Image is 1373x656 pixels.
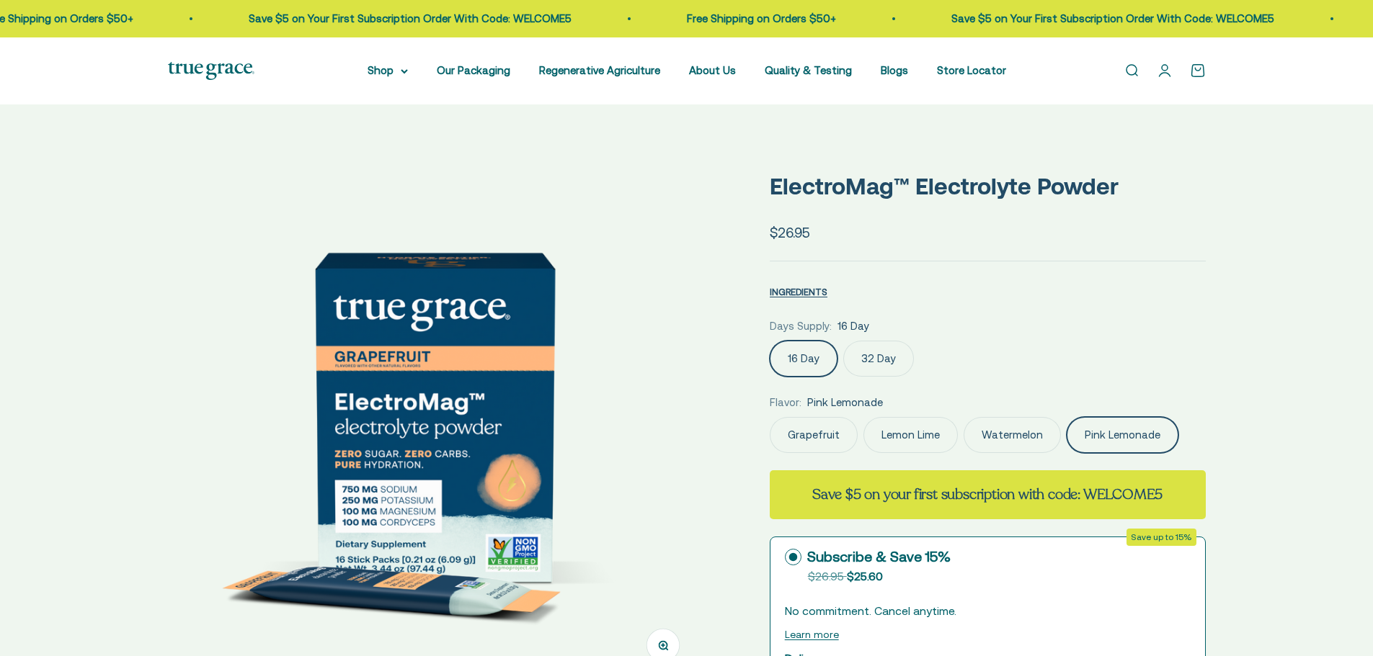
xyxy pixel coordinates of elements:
[539,64,660,76] a: Regenerative Agriculture
[807,394,883,411] span: Pink Lemonade
[368,62,408,79] summary: Shop
[937,64,1006,76] a: Store Locator
[948,10,1271,27] p: Save $5 on Your First Subscription Order With Code: WELCOME5
[770,168,1206,205] p: ElectroMag™ Electrolyte Powder
[437,64,510,76] a: Our Packaging
[812,485,1163,504] strong: Save $5 on your first subscription with code: WELCOME5
[765,64,852,76] a: Quality & Testing
[684,12,833,24] a: Free Shipping on Orders $50+
[770,318,832,335] legend: Days Supply:
[770,222,810,243] sale-price: $26.95
[770,394,801,411] legend: Flavor:
[770,287,827,297] span: INGREDIENTS
[246,10,569,27] p: Save $5 on Your First Subscription Order With Code: WELCOME5
[881,64,908,76] a: Blogs
[837,318,869,335] span: 16 Day
[770,283,827,300] button: INGREDIENTS
[689,64,736,76] a: About Us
